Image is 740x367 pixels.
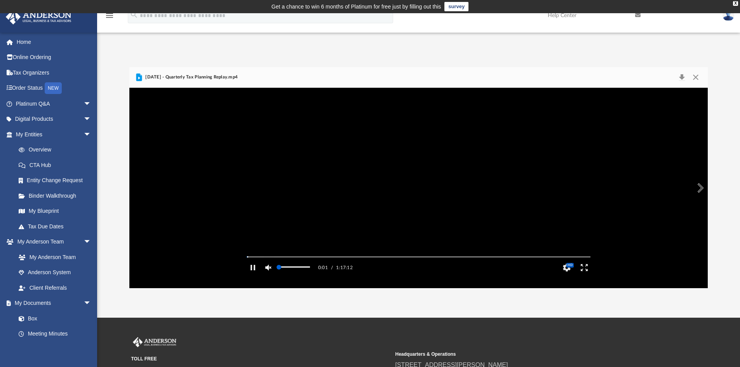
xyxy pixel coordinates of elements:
div: Volume Slider [276,260,313,275]
button: Next File [691,177,708,199]
label: 0:01 [318,260,328,275]
small: Headquarters & Operations [395,351,654,358]
a: Binder Walkthrough [11,188,103,204]
span: arrow_drop_down [84,111,99,127]
a: My Entitiesarrow_drop_down [5,127,103,142]
a: menu [105,15,114,20]
a: My Anderson Team [11,249,95,265]
span: arrow_drop_down [84,127,99,143]
label: 1:17:12 [336,260,353,275]
div: Preview [129,67,708,288]
img: Anderson Advisors Platinum Portal [131,337,178,347]
button: Unmute [262,260,276,275]
span: arrow_drop_down [84,296,99,311]
a: Entity Change Request [11,173,103,188]
a: Tax Organizers [5,65,103,80]
a: Order StatusNEW [5,80,103,96]
span: HD [566,263,574,268]
a: My Anderson Teamarrow_drop_down [5,234,99,250]
i: search [130,10,138,19]
a: My Blueprint [11,204,99,219]
a: Box [11,311,95,326]
button: Enter fullscreen [575,260,593,275]
a: Client Referrals [11,280,99,296]
a: Home [5,34,103,50]
i: menu [105,11,114,20]
span: arrow_drop_down [84,96,99,112]
a: Online Ordering [5,50,103,65]
a: Digital Productsarrow_drop_down [5,111,103,127]
a: Meeting Minutes [11,326,99,342]
a: Tax Due Dates [11,219,103,234]
div: close [733,1,738,6]
a: Overview [11,142,103,158]
button: Settings [558,260,575,275]
div: File preview [129,88,708,288]
button: Close [689,72,703,83]
span: / [331,260,333,275]
div: Get a chance to win 6 months of Platinum for free just by filling out this [272,2,441,11]
a: My Documentsarrow_drop_down [5,296,99,311]
a: Anderson System [11,265,99,280]
img: Anderson Advisors Platinum Portal [3,9,74,24]
span: arrow_drop_down [84,234,99,250]
a: survey [444,2,468,11]
button: Download [675,72,689,83]
button: Pause [244,260,262,275]
a: Platinum Q&Aarrow_drop_down [5,96,103,111]
a: CTA Hub [11,157,103,173]
img: User Pic [723,10,734,21]
div: NEW [45,82,62,94]
span: [DATE] - Quarterly Tax Planning Replay.mp4 [144,74,238,81]
div: Media Slider [240,254,597,260]
small: TOLL FREE [131,355,390,362]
